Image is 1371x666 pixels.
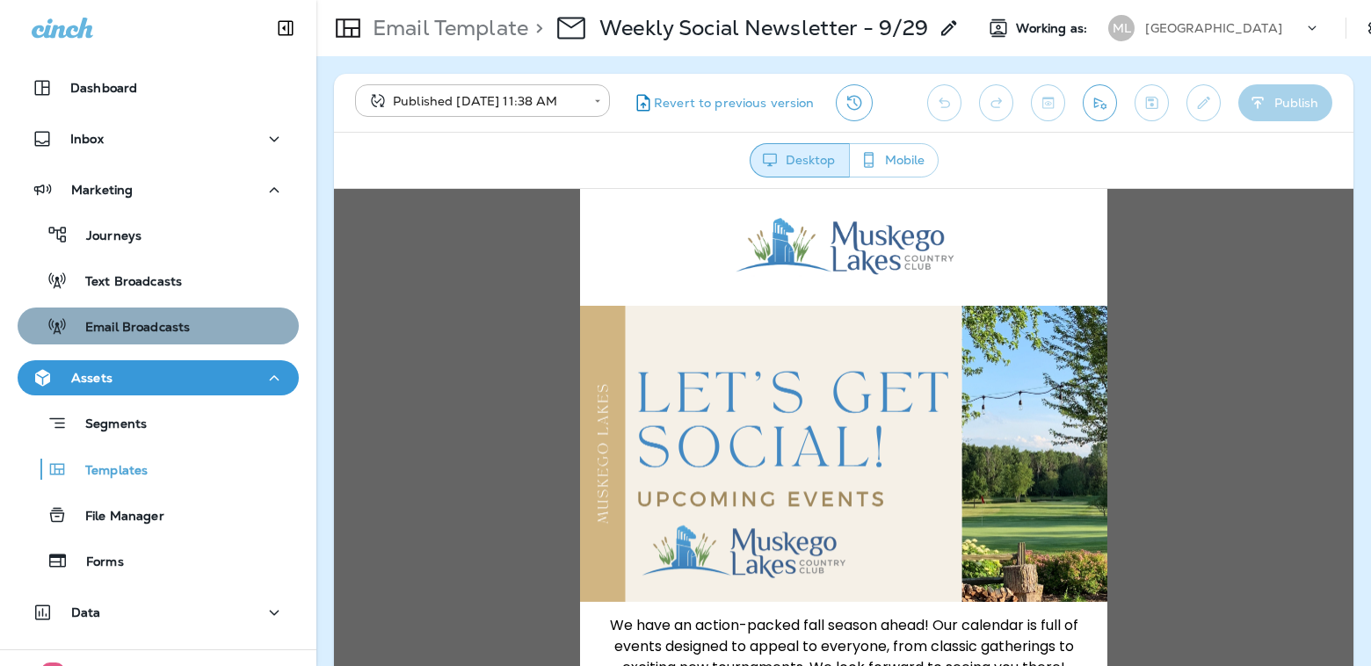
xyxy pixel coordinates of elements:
button: Text Broadcasts [18,262,299,299]
button: Desktop [750,143,850,177]
p: Assets [71,371,112,385]
button: Data [18,595,299,630]
p: Forms [69,554,124,571]
p: File Manager [68,509,164,525]
span: Revert to previous version [654,95,815,112]
button: Templates [18,451,299,488]
p: > [528,15,543,41]
p: Weekly Social Newsletter - 9/29 [599,15,928,41]
p: Email Broadcasts [68,320,190,337]
button: Segments [18,404,299,442]
img: Muskego-Lakes--Weekly-Newsletter---August-2025---blog.png [246,117,773,414]
p: [GEOGRAPHIC_DATA] [1145,21,1281,35]
p: Segments [68,416,147,434]
button: Mobile [849,143,939,177]
button: Dashboard [18,70,299,105]
button: Send test email [1083,84,1117,121]
p: Journeys [69,228,141,245]
button: Forms [18,542,299,579]
p: Data [71,605,101,619]
span: We have an action-packed fall season ahead! Our calendar is full of events designed to appeal to ... [276,426,744,489]
p: Dashboard [70,81,137,95]
button: Email Broadcasts [18,308,299,344]
button: Revert to previous version [624,84,822,121]
p: Templates [68,463,148,480]
div: ML [1108,15,1135,41]
button: File Manager [18,496,299,533]
p: Email Template [366,15,528,41]
div: Published [DATE] 11:38 AM [367,92,582,110]
button: View Changelog [836,84,873,121]
button: Journeys [18,216,299,253]
p: Inbox [70,132,104,146]
button: Marketing [18,172,299,207]
img: Muskego%20Lakes%20Landscape.PNG [396,18,623,90]
button: Assets [18,360,299,395]
span: Working as: [1016,21,1091,36]
button: Inbox [18,121,299,156]
button: Collapse Sidebar [261,11,310,46]
p: Marketing [71,183,133,197]
p: Text Broadcasts [68,274,182,291]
